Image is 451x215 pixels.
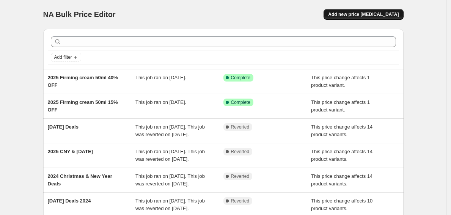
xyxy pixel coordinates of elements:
span: Add filter [54,54,72,60]
span: [DATE] Deals [48,124,79,130]
span: This job ran on [DATE]. This job was reverted on [DATE]. [135,149,205,162]
span: 2025 CNY & [DATE] [48,149,93,154]
span: [DATE] Deals 2024 [48,198,91,204]
span: This price change affects 1 product variant. [311,75,370,88]
span: This job ran on [DATE]. This job was reverted on [DATE]. [135,124,205,137]
span: This price change affects 1 product variant. [311,99,370,113]
span: NA Bulk Price Editor [43,10,116,19]
button: Add filter [51,53,81,62]
span: This price change affects 14 product variants. [311,149,372,162]
span: Reverted [231,198,250,204]
button: Add new price [MEDICAL_DATA] [324,9,403,20]
span: Reverted [231,173,250,179]
span: 2024 Christmas & New Year Deals [48,173,112,187]
span: 2025 Firming cream 50ml 15% OFF [48,99,118,113]
span: Add new price [MEDICAL_DATA] [328,11,399,17]
span: This job ran on [DATE]. This job was reverted on [DATE]. [135,198,205,211]
span: This job ran on [DATE]. [135,99,186,105]
span: This job ran on [DATE]. This job was reverted on [DATE]. [135,173,205,187]
span: Reverted [231,149,250,155]
span: 2025 Firming cream 50ml 40% OFF [48,75,118,88]
span: Complete [231,99,250,105]
span: Reverted [231,124,250,130]
span: This price change affects 14 product variants. [311,124,372,137]
span: This price change affects 10 product variants. [311,198,372,211]
span: Complete [231,75,250,81]
span: This job ran on [DATE]. [135,75,186,80]
span: This price change affects 14 product variants. [311,173,372,187]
